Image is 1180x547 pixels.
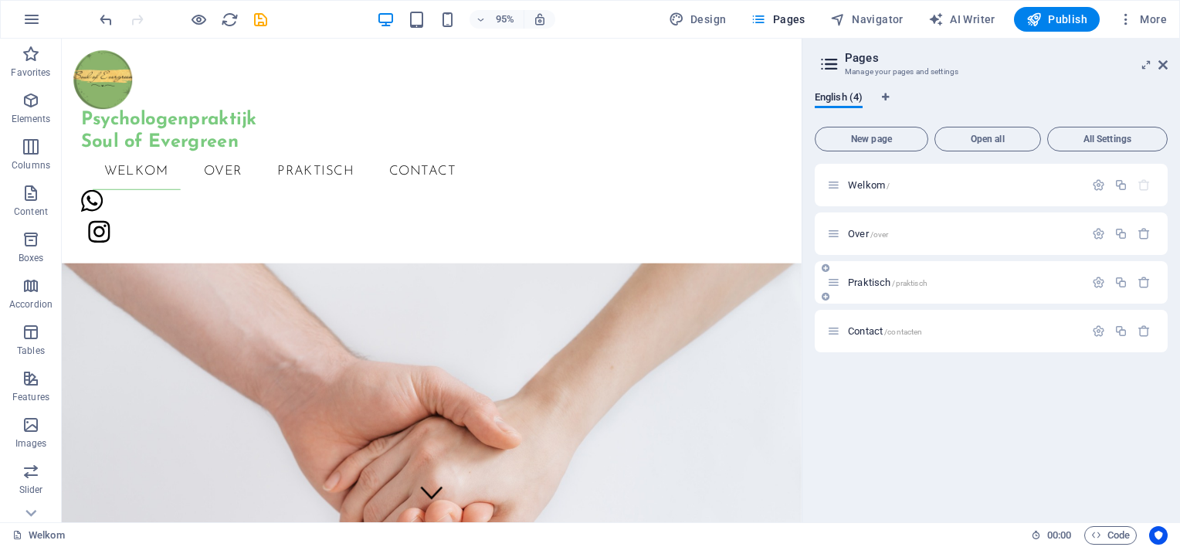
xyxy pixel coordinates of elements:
[669,12,727,27] span: Design
[1026,12,1087,27] span: Publish
[12,391,49,403] p: Features
[1092,276,1105,289] div: Settings
[189,10,208,29] button: Click here to leave preview mode and continue editing
[848,228,888,240] span: Click to open page
[843,229,1084,239] div: Over/over
[843,277,1084,287] div: Praktisch/praktisch
[14,206,48,218] p: Content
[1112,7,1173,32] button: More
[1138,227,1151,240] div: Remove
[815,88,863,110] span: English (4)
[9,298,53,311] p: Accordion
[887,182,890,190] span: /
[1114,178,1127,192] div: Duplicate
[845,51,1168,65] h2: Pages
[848,179,890,191] span: Click to open page
[15,437,47,450] p: Images
[1092,324,1105,338] div: Settings
[1047,127,1168,151] button: All Settings
[1092,227,1105,240] div: Settings
[493,10,517,29] h6: 95%
[922,7,1002,32] button: AI Writer
[848,325,922,337] span: Click to open page
[928,12,995,27] span: AI Writer
[884,328,922,336] span: /contacten
[1092,178,1105,192] div: Settings
[1031,526,1072,545] h6: Session time
[19,252,44,264] p: Boxes
[744,7,811,32] button: Pages
[1138,276,1151,289] div: Remove
[870,230,889,239] span: /over
[815,127,928,151] button: New page
[19,484,43,496] p: Slider
[97,10,115,29] button: undo
[822,134,921,144] span: New page
[934,127,1041,151] button: Open all
[1138,324,1151,338] div: Remove
[815,91,1168,121] div: Language Tabs
[1058,529,1060,541] span: :
[17,345,45,357] p: Tables
[1047,526,1071,545] span: 00 00
[941,134,1034,144] span: Open all
[843,326,1084,336] div: Contact/contacten
[845,65,1137,79] h3: Manage your pages and settings
[830,12,904,27] span: Navigator
[824,7,910,32] button: Navigator
[12,526,65,545] a: Click to cancel selection. Double-click to open Pages
[251,10,270,29] button: save
[751,12,805,27] span: Pages
[848,277,927,288] span: Praktisch
[221,11,239,29] i: Reload page
[663,7,733,32] button: Design
[1054,134,1161,144] span: All Settings
[252,11,270,29] i: Save (Ctrl+S)
[470,10,524,29] button: 95%
[1091,526,1130,545] span: Code
[1114,227,1127,240] div: Duplicate
[11,66,50,79] p: Favorites
[1118,12,1167,27] span: More
[220,10,239,29] button: reload
[533,12,547,26] i: On resize automatically adjust zoom level to fit chosen device.
[12,159,50,172] p: Columns
[1138,178,1151,192] div: The startpage cannot be deleted
[1014,7,1100,32] button: Publish
[1084,526,1137,545] button: Code
[97,11,115,29] i: Undo: Change text (Ctrl+Z)
[1149,526,1168,545] button: Usercentrics
[1114,324,1127,338] div: Duplicate
[843,180,1084,190] div: Welkom/
[12,113,51,125] p: Elements
[1114,276,1127,289] div: Duplicate
[892,279,927,287] span: /praktisch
